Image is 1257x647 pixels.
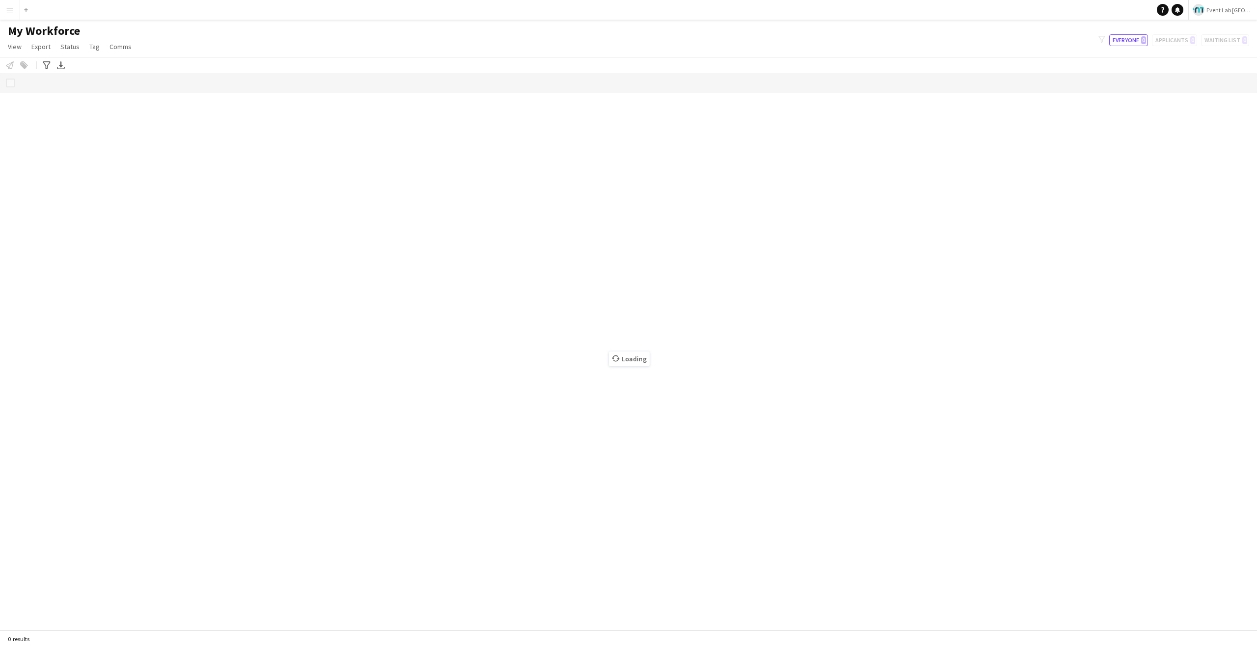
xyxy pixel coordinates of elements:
a: Tag [85,40,104,53]
span: Export [31,42,51,51]
a: View [4,40,26,53]
span: Loading [609,351,650,366]
span: Tag [89,42,100,51]
span: View [8,42,22,51]
span: Event Lab [GEOGRAPHIC_DATA] [1206,6,1253,14]
button: Everyone0 [1109,34,1148,46]
span: Comms [109,42,132,51]
span: My Workforce [8,24,80,38]
span: Status [60,42,80,51]
img: Logo [1193,4,1204,16]
app-action-btn: Export XLSX [55,59,67,71]
app-action-btn: Advanced filters [41,59,53,71]
a: Export [27,40,55,53]
span: 0 [1141,36,1146,44]
a: Status [56,40,83,53]
a: Comms [106,40,136,53]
